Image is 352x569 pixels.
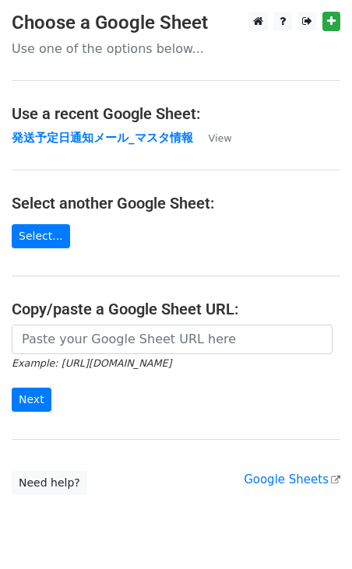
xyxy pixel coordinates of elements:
[244,472,340,486] a: Google Sheets
[193,131,232,145] a: View
[12,224,70,248] a: Select...
[12,131,193,145] a: 発送予定日通知メール_マスタ情報
[12,194,340,212] h4: Select another Google Sheet:
[12,12,340,34] h3: Choose a Google Sheet
[12,104,340,123] h4: Use a recent Google Sheet:
[209,132,232,144] small: View
[12,471,87,495] a: Need help?
[12,325,333,354] input: Paste your Google Sheet URL here
[12,300,340,318] h4: Copy/paste a Google Sheet URL:
[12,40,340,57] p: Use one of the options below...
[12,388,51,412] input: Next
[12,357,171,369] small: Example: [URL][DOMAIN_NAME]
